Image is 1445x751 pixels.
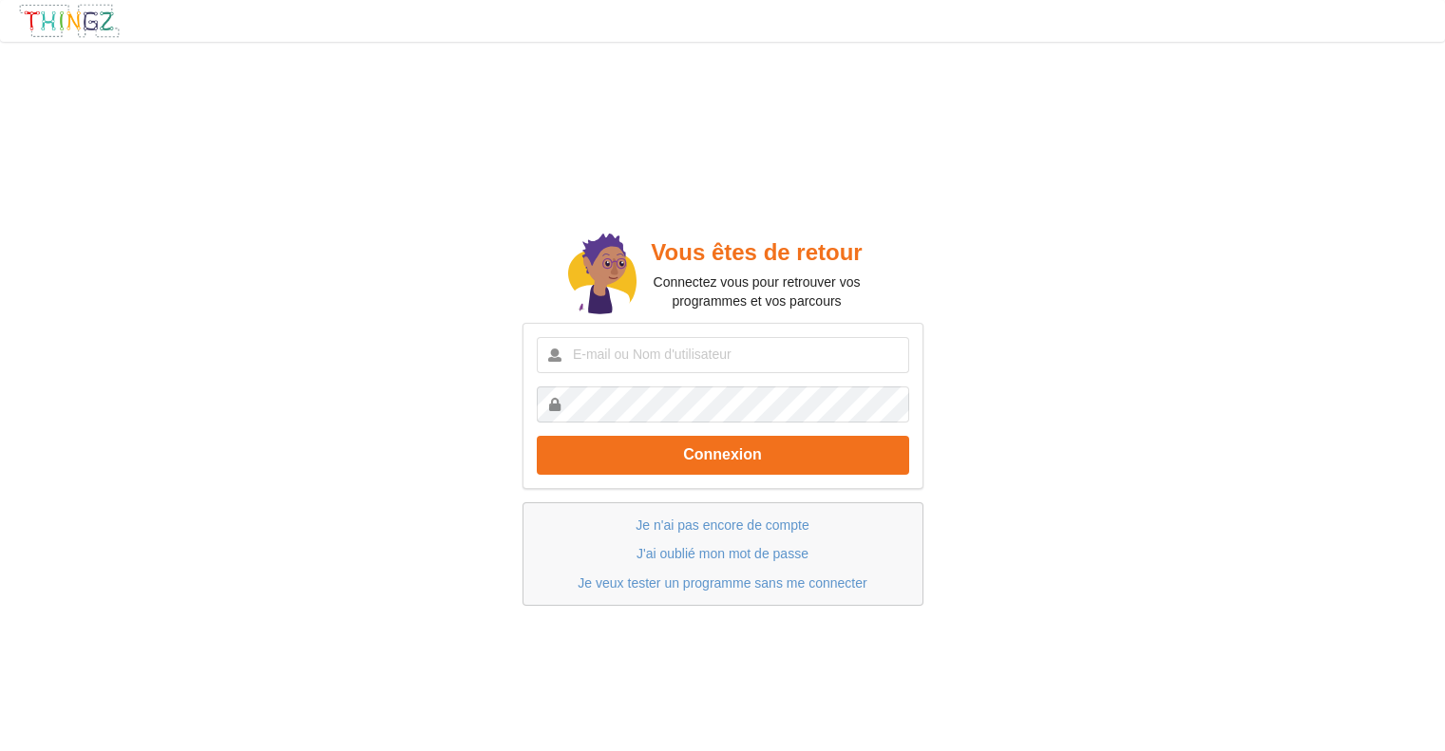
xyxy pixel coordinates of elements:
[637,546,808,561] a: J'ai oublié mon mot de passe
[18,3,121,39] img: thingz_logo.png
[537,337,909,373] input: E-mail ou Nom d'utilisateur
[637,272,877,310] p: Connectez vous pour retrouver vos programmes et vos parcours
[636,517,808,533] a: Je n'ai pas encore de compte
[568,234,637,317] img: doc.svg
[578,575,866,591] a: Je veux tester un programme sans me connecter
[537,436,909,475] button: Connexion
[637,238,877,268] h2: Vous êtes de retour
